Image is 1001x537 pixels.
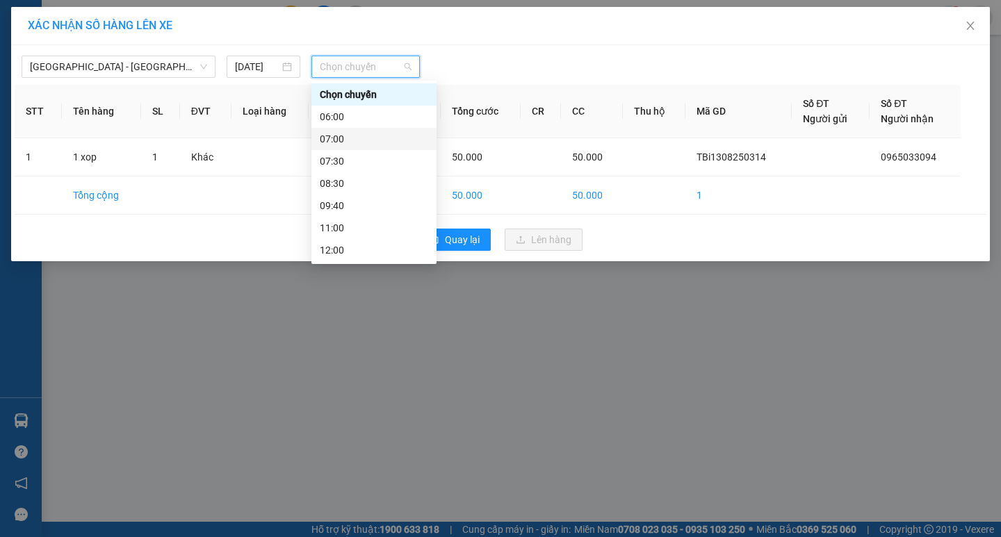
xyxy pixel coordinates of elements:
div: 11:00 [320,220,428,236]
th: Mã GD [685,85,792,138]
td: Tổng cộng [62,176,141,215]
span: VP [PERSON_NAME] - [40,50,170,87]
span: Người gửi [803,113,847,124]
span: 50.000 [452,151,482,163]
div: 07:30 [320,154,428,169]
th: ĐVT [180,85,232,138]
span: Số ĐT [803,98,829,109]
span: Người nhận [881,113,934,124]
td: 1 [15,138,62,176]
th: SL [141,85,180,138]
th: Loại hàng [231,85,309,138]
span: Hà Nội - Thái Thụy (45 chỗ) [30,56,207,77]
div: Chọn chuyến [320,87,428,102]
th: Thu hộ [623,85,685,138]
th: CR [521,85,561,138]
span: TBi1308250314 [697,151,766,163]
div: 12:00 [320,242,428,258]
span: 1 [152,151,158,163]
div: Chọn chuyến [311,83,437,106]
th: STT [15,85,62,138]
strong: HOTLINE : [81,20,128,31]
div: 06:00 [320,109,428,124]
div: 08:30 [320,176,428,191]
th: Tên hàng [62,85,141,138]
button: Close [951,7,990,46]
td: 50.000 [561,176,623,215]
span: - [43,94,108,106]
span: Chọn chuyến [320,56,412,77]
span: Quay lại [445,232,480,247]
span: - [40,35,44,47]
div: 07:00 [320,131,428,147]
button: rollbackQuay lại [418,229,491,251]
td: 50.000 [441,176,521,215]
td: Khác [180,138,232,176]
td: 1 xop [62,138,141,176]
span: close [965,20,976,31]
strong: CÔNG TY VẬN TẢI ĐỨC TRƯỞNG [30,8,179,18]
input: 13/08/2025 [235,59,280,74]
span: 0965033094 [47,94,108,106]
td: 1 [685,176,792,215]
th: Ghi chú [309,85,373,138]
span: Số ĐT [881,98,907,109]
th: Tổng cước [441,85,521,138]
span: 50.000 [572,151,603,163]
th: CC [561,85,623,138]
span: 0965033094 [881,151,936,163]
span: Gửi [10,56,25,67]
span: XÁC NHẬN SỐ HÀNG LÊN XE [28,19,172,32]
button: uploadLên hàng [505,229,583,251]
div: 09:40 [320,198,428,213]
span: 14 [PERSON_NAME], [PERSON_NAME] [40,50,170,87]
